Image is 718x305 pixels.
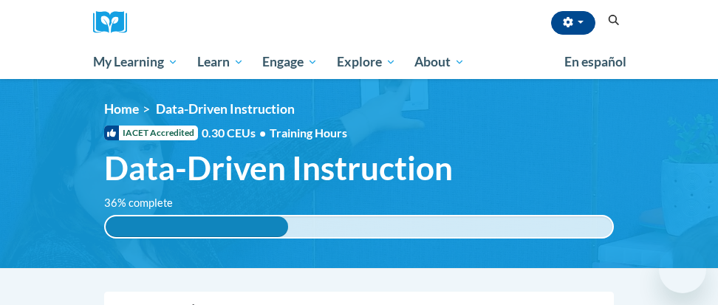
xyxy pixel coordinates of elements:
[270,126,347,140] span: Training Hours
[406,45,475,79] a: About
[104,195,189,211] label: 36% complete
[659,246,706,293] iframe: Button to launch messaging window
[551,11,595,35] button: Account Settings
[564,54,626,69] span: En español
[202,125,270,141] span: 0.30 CEUs
[188,45,253,79] a: Learn
[104,126,198,140] span: IACET Accredited
[197,53,244,71] span: Learn
[93,53,178,71] span: My Learning
[104,148,453,188] span: Data-Driven Instruction
[603,12,625,30] button: Search
[156,101,295,117] span: Data-Driven Instruction
[83,45,188,79] a: My Learning
[555,47,636,78] a: En español
[93,11,137,34] a: Cox Campus
[262,53,318,71] span: Engage
[104,101,139,117] a: Home
[93,11,137,34] img: Logo brand
[337,53,396,71] span: Explore
[106,216,288,237] div: 36% complete
[82,45,636,79] div: Main menu
[414,53,465,71] span: About
[327,45,406,79] a: Explore
[253,45,327,79] a: Engage
[259,126,266,140] span: •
